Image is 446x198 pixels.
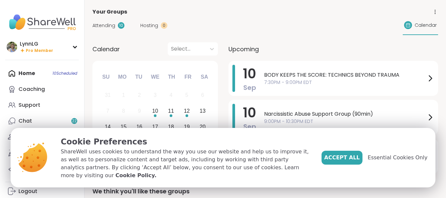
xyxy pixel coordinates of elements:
[122,91,125,99] div: 1
[140,22,158,29] span: Hosting
[154,91,157,99] div: 3
[92,45,120,54] span: Calendar
[116,172,156,179] a: Cookie Policy.
[117,88,131,102] div: Not available Monday, September 1st, 2025
[243,103,256,122] span: 10
[195,120,210,134] div: Choose Saturday, September 20th, 2025
[118,22,124,29] div: 10
[164,88,178,102] div: Not available Thursday, September 4th, 2025
[164,120,178,134] div: Choose Thursday, September 18th, 2025
[243,122,256,131] span: Sep
[168,122,174,131] div: 18
[5,11,79,34] img: ShareWell Nav Logo
[164,104,178,118] div: Choose Thursday, September 11th, 2025
[5,81,79,97] a: Coaching
[169,91,172,99] div: 4
[148,88,162,102] div: Not available Wednesday, September 3rd, 2025
[138,91,141,99] div: 2
[61,148,311,179] p: ShareWell uses cookies to understand the way you use our website and help us to improve it, as we...
[120,122,126,131] div: 15
[200,122,206,131] div: 20
[228,45,259,54] span: Upcoming
[264,118,426,125] span: 9:00PM - 10:30PM EDT
[136,122,142,131] div: 16
[115,70,129,84] div: Mo
[164,70,179,84] div: Th
[5,113,79,129] a: Chat22
[368,154,428,162] span: Essential Cookies Only
[101,120,115,134] div: Choose Sunday, September 14th, 2025
[148,120,162,134] div: Choose Wednesday, September 17th, 2025
[152,106,158,115] div: 10
[132,104,147,118] div: Not available Tuesday, September 9th, 2025
[18,86,45,93] div: Coaching
[180,120,194,134] div: Choose Friday, September 19th, 2025
[100,87,210,166] div: month 2025-09
[18,188,37,195] div: Logout
[101,88,115,102] div: Not available Sunday, August 31st, 2025
[322,151,362,165] button: Accept All
[61,136,311,148] p: Cookie Preferences
[243,64,256,83] span: 10
[132,120,147,134] div: Choose Tuesday, September 16th, 2025
[92,22,115,29] span: Attending
[122,106,125,115] div: 8
[26,48,53,54] span: Pro Member
[131,70,146,84] div: Tu
[72,118,77,124] span: 22
[185,91,188,99] div: 5
[195,104,210,118] div: Choose Saturday, September 13th, 2025
[7,42,17,52] img: LynnLG
[200,106,206,115] div: 13
[195,88,210,102] div: Not available Saturday, September 6th, 2025
[99,70,113,84] div: Su
[101,104,115,118] div: Not available Sunday, September 7th, 2025
[324,154,360,162] span: Accept All
[184,122,190,131] div: 19
[243,83,256,92] span: Sep
[106,106,109,115] div: 7
[415,22,437,29] span: Calendar
[117,104,131,118] div: Not available Monday, September 8th, 2025
[92,187,438,196] div: We think you'll like these groups
[264,110,426,118] span: Narcissistic Abuse Support Group (90min)
[180,104,194,118] div: Choose Friday, September 12th, 2025
[20,40,53,48] div: LynnLG
[132,88,147,102] div: Not available Tuesday, September 2nd, 2025
[117,120,131,134] div: Choose Monday, September 15th, 2025
[148,70,162,84] div: We
[18,117,32,125] div: Chat
[197,70,212,84] div: Sa
[264,71,426,79] span: BODY KEEPS THE SCORE: TECHNICS BEYOND TRAUMA
[201,91,204,99] div: 6
[92,8,127,16] span: Your Groups
[161,22,167,29] div: 0
[138,106,141,115] div: 9
[181,70,195,84] div: Fr
[105,122,111,131] div: 14
[180,88,194,102] div: Not available Friday, September 5th, 2025
[168,106,174,115] div: 11
[264,79,426,86] span: 7:30PM - 9:00PM EDT
[152,122,158,131] div: 17
[18,101,40,109] div: Support
[105,91,111,99] div: 31
[184,106,190,115] div: 12
[148,104,162,118] div: Choose Wednesday, September 10th, 2025
[5,97,79,113] a: Support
